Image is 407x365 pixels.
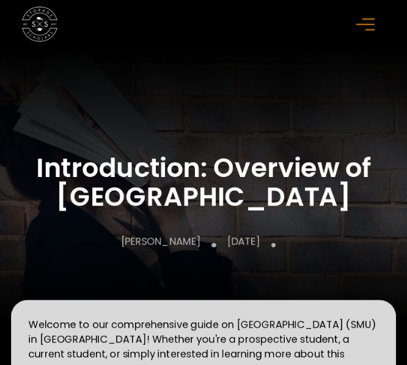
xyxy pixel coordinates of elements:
[350,7,385,42] div: menu
[22,7,57,42] a: home
[120,234,200,249] p: [PERSON_NAME]
[22,7,57,42] img: Storage Scholars main logo
[227,234,260,249] p: [DATE]
[11,154,396,212] h1: Introduction: Overview of [GEOGRAPHIC_DATA]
